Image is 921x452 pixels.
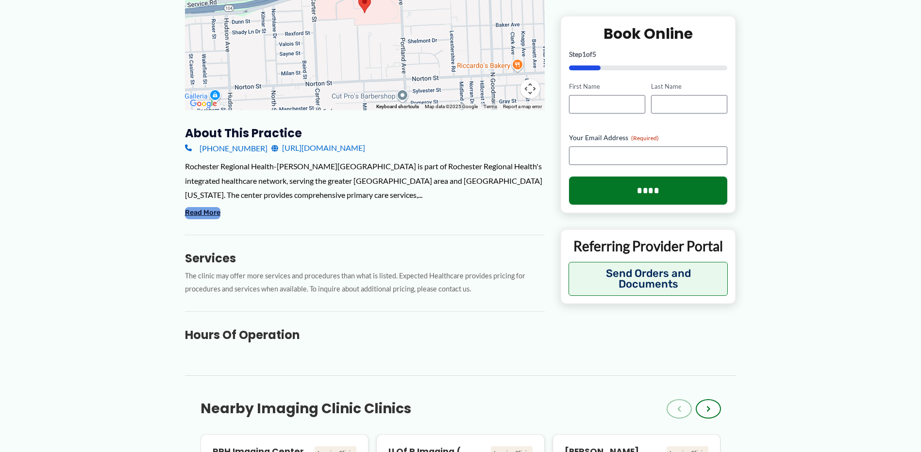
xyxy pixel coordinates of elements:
label: Last Name [651,82,727,91]
h3: Hours of Operation [185,327,545,342]
span: 1 [582,50,586,58]
span: (Required) [631,134,659,142]
span: 5 [592,50,596,58]
h3: Nearby Imaging Clinic Clinics [201,400,411,418]
h2: Book Online [569,24,728,43]
button: Keyboard shortcuts [376,103,419,110]
label: First Name [569,82,645,91]
span: ‹ [677,403,681,415]
button: Read More [185,207,220,219]
a: [PHONE_NUMBER] [185,141,268,155]
button: › [696,399,721,419]
h3: Services [185,251,545,266]
span: Map data ©2025 Google [425,104,478,109]
a: Terms (opens in new tab) [484,104,497,109]
p: The clinic may offer more services and procedures than what is listed. Expected Healthcare provid... [185,270,545,296]
button: Map camera controls [520,79,540,98]
button: Send Orders and Documents [569,262,728,296]
span: › [706,403,710,415]
a: [URL][DOMAIN_NAME] [271,141,365,155]
a: Open this area in Google Maps (opens a new window) [187,97,219,110]
p: Step of [569,51,728,58]
div: Rochester Regional Health-[PERSON_NAME][GEOGRAPHIC_DATA] is part of Rochester Regional Health's i... [185,159,545,202]
label: Your Email Address [569,133,728,143]
h3: About this practice [185,126,545,141]
p: Referring Provider Portal [569,237,728,255]
a: Report a map error [503,104,542,109]
button: ‹ [667,399,692,419]
img: Google [187,97,219,110]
